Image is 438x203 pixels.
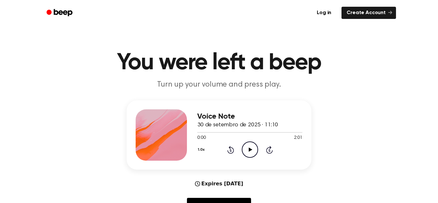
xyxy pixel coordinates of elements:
[341,7,396,19] a: Create Account
[55,51,383,74] h1: You were left a beep
[310,5,338,20] a: Log in
[197,135,206,141] span: 0:00
[96,80,342,90] p: Turn up your volume and press play.
[197,112,302,121] h3: Voice Note
[294,135,302,141] span: 2:01
[197,144,207,155] button: 1.0x
[195,180,243,188] div: Expires [DATE]
[197,122,278,128] span: 30 de setembro de 2025 · 11:10
[42,7,78,19] a: Beep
